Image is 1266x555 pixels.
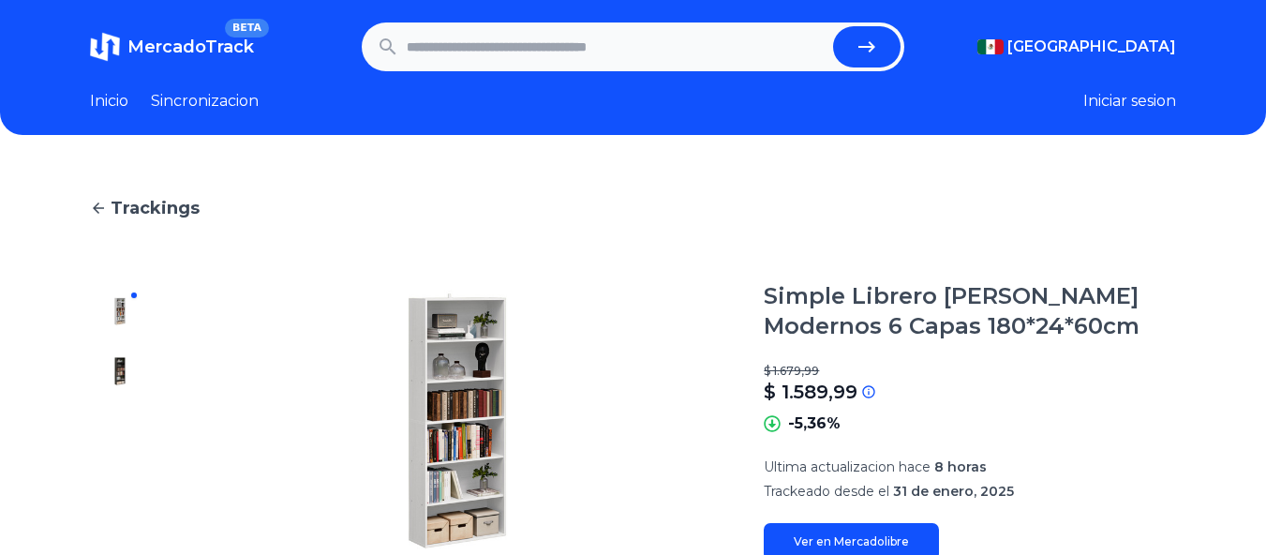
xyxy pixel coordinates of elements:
a: MercadoTrackBETA [90,32,254,62]
img: MercadoTrack [90,32,120,62]
span: Trackings [111,195,200,221]
span: Ultima actualizacion hace [764,458,931,475]
span: BETA [225,19,269,37]
h1: Simple Librero [PERSON_NAME] Modernos 6 Capas 180*24*60cm [764,281,1176,341]
img: Simple Librero Perfecto Librero Modernos 6 Capas 180*24*60cm [105,356,135,386]
a: Sincronizacion [151,90,259,112]
img: Simple Librero Perfecto Librero Modernos 6 Capas 180*24*60cm [105,296,135,326]
span: Trackeado desde el [764,483,889,500]
button: [GEOGRAPHIC_DATA] [977,36,1176,58]
span: MercadoTrack [127,37,254,57]
span: 8 horas [934,458,987,475]
span: 31 de enero, 2025 [893,483,1014,500]
p: $ 1.679,99 [764,364,1176,379]
a: Inicio [90,90,128,112]
a: Trackings [90,195,1176,221]
button: Iniciar sesion [1083,90,1176,112]
p: -5,36% [788,412,841,435]
span: [GEOGRAPHIC_DATA] [1007,36,1176,58]
img: Mexico [977,39,1004,54]
p: $ 1.589,99 [764,379,857,405]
